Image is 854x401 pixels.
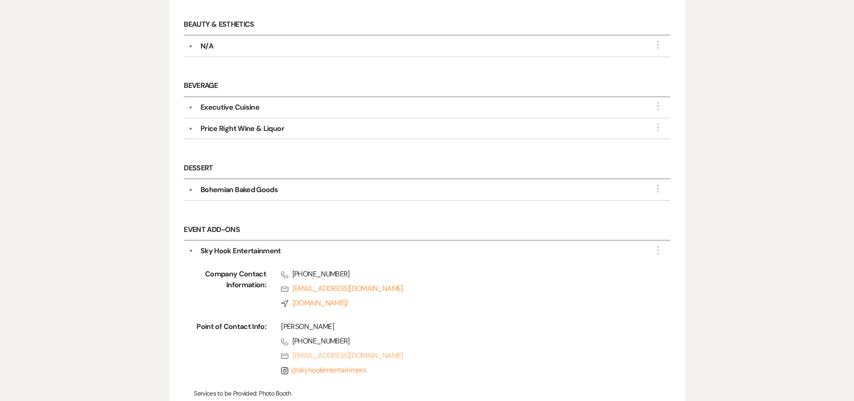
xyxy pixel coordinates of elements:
button: ▼ [186,188,196,192]
h6: Beauty & Esthetics [184,14,670,36]
a: @skyhookentertainment [281,365,366,375]
span: Company Contact Information: [194,269,266,312]
h6: Dessert [184,158,670,179]
span: Point of Contact Info: [194,321,266,379]
a: [DOMAIN_NAME]/ [281,298,641,309]
a: [EMAIL_ADDRESS][DOMAIN_NAME] [281,350,641,361]
button: ▼ [186,126,196,131]
p: Photo Booth [194,388,660,398]
div: [PERSON_NAME] [281,321,641,332]
a: [EMAIL_ADDRESS][DOMAIN_NAME] [281,283,641,294]
h6: Beverage [184,76,670,97]
div: Sky Hook Entertainment [200,246,281,256]
span: Services to be Provided: [194,389,258,397]
span: [PHONE_NUMBER] [281,336,641,347]
div: Bohemian Baked Goods [200,184,278,195]
div: Executive Cuisine [200,102,259,113]
button: ▼ [189,246,193,256]
h6: Event Add-Ons [184,220,670,241]
button: ▼ [186,105,196,110]
div: N/A [200,41,213,52]
span: [PHONE_NUMBER] [281,269,641,280]
div: Price Right Wine & Liquor [200,123,284,134]
button: ▼ [186,44,196,48]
